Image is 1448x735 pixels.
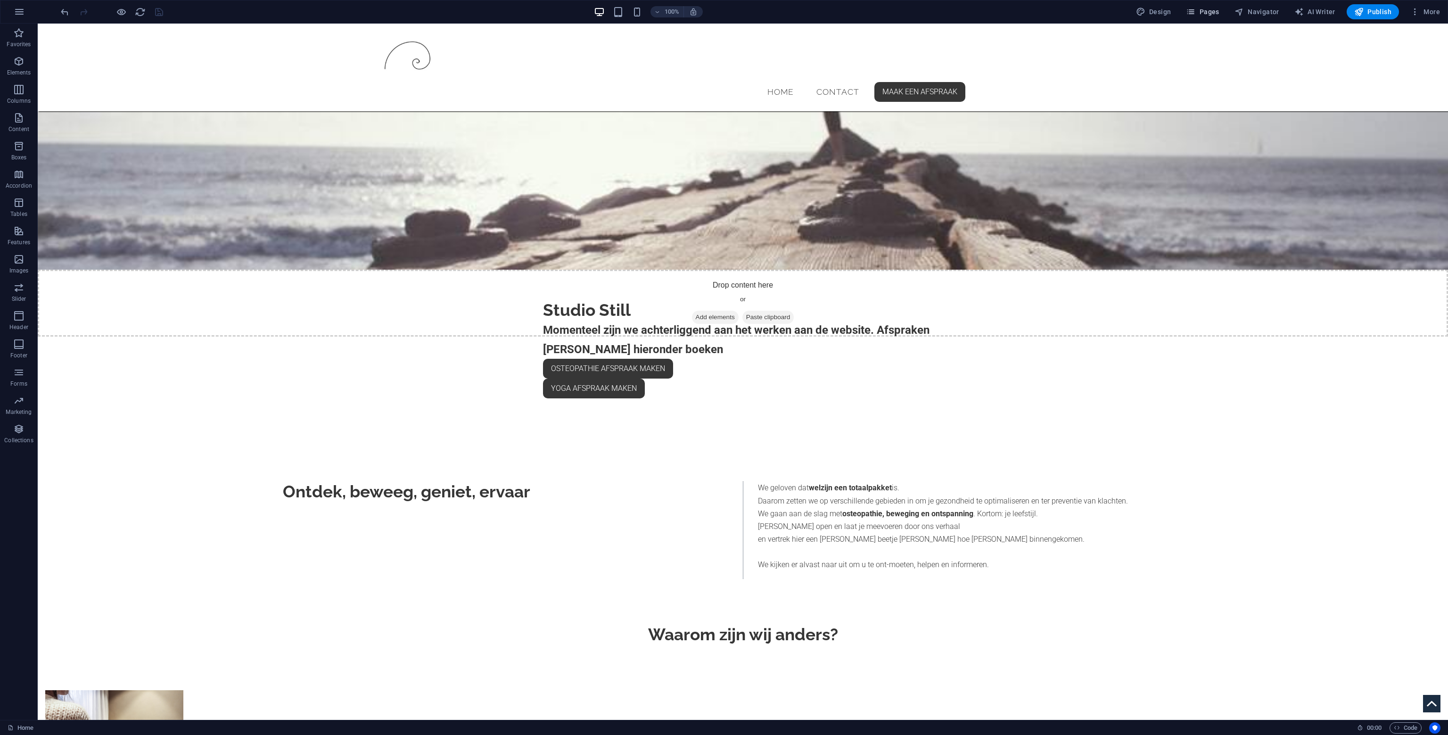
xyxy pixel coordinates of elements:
[1132,4,1175,19] button: Design
[1136,7,1171,17] span: Design
[1234,7,1279,17] span: Navigator
[1367,722,1382,734] span: 00 00
[1132,4,1175,19] div: Design (Ctrl+Alt+Y)
[7,69,31,76] p: Elements
[1390,722,1422,734] button: Code
[135,7,146,17] i: Reload page
[6,408,32,416] p: Marketing
[1186,7,1219,17] span: Pages
[6,182,32,190] p: Accordion
[9,267,29,274] p: Images
[1394,722,1417,734] span: Code
[8,239,30,246] p: Features
[1347,4,1399,19] button: Publish
[650,6,684,17] button: 100%
[8,722,33,734] a: Click to cancel selection. Double-click to open Pages
[59,7,70,17] i: Undo: Change text (Ctrl+Z)
[654,287,701,300] span: Add elements
[11,154,27,161] p: Boxes
[115,6,127,17] button: Click here to leave preview mode and continue editing
[134,6,146,17] button: reload
[9,323,28,331] p: Header
[1354,7,1391,17] span: Publish
[10,380,27,388] p: Forms
[7,41,31,48] p: Favorites
[1291,4,1339,19] button: AI Writer
[10,210,27,218] p: Tables
[1374,724,1375,731] span: :
[1294,7,1335,17] span: AI Writer
[1407,4,1444,19] button: More
[665,6,680,17] h6: 100%
[59,6,70,17] button: undo
[1231,4,1283,19] button: Navigator
[12,295,26,303] p: Slider
[705,287,757,300] span: Paste clipboard
[1357,722,1382,734] h6: Session time
[10,352,27,359] p: Footer
[1182,4,1223,19] button: Pages
[4,437,33,444] p: Collections
[1429,722,1440,734] button: Usercentrics
[7,97,31,105] p: Columns
[8,125,29,133] p: Content
[1410,7,1440,17] span: More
